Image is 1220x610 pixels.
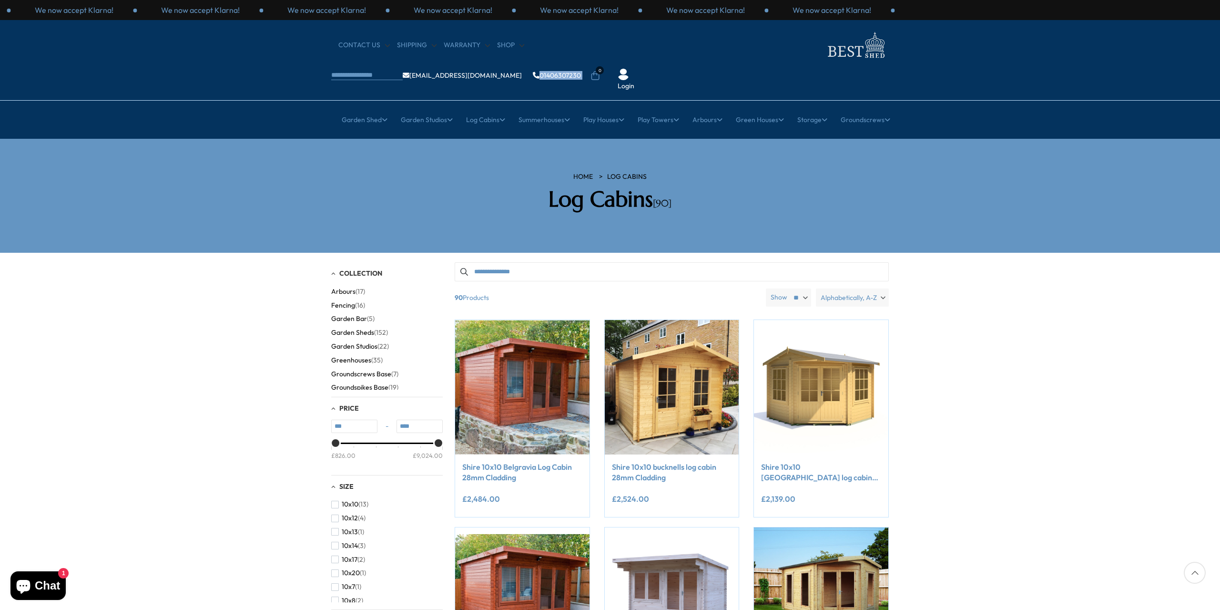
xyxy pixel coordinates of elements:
button: Greenhouses (35) [331,353,383,367]
a: Summerhouses [518,108,570,132]
a: Shire 10x10 bucknells log cabin 28mm Cladding [612,462,732,483]
button: Arbours (17) [331,285,365,299]
span: 10x14 [342,542,358,550]
b: 90 [455,289,463,307]
span: (16) [355,301,365,310]
label: Show [771,293,787,302]
span: (7) [391,370,398,378]
button: 10x14 [331,539,366,553]
button: 10x20 [331,566,366,580]
button: 10x13 [331,525,364,539]
a: Storage [797,108,827,132]
img: logo [822,30,889,61]
input: Min value [331,420,377,433]
h2: Log Cabins [474,186,746,212]
span: - [377,422,396,431]
a: Log Cabins [466,108,505,132]
a: Garden Shed [342,108,387,132]
img: Shire 10x10 Rochester log cabin 28mm logs - Best Shed [754,320,888,455]
span: 10x8 [342,597,356,605]
a: 01406307230 [533,72,581,79]
label: Alphabetically, A-Z [816,289,889,307]
span: Groundscrews Base [331,370,391,378]
div: Price [331,443,443,468]
button: 10x10 [331,497,368,511]
span: (4) [358,514,366,522]
span: Alphabetically, A-Z [821,289,877,307]
button: Fencing (16) [331,299,365,312]
span: Greenhouses [331,356,371,364]
div: £9,024.00 [413,451,443,459]
button: Groundscrews Base (7) [331,367,398,381]
span: (19) [388,383,398,392]
a: Green Houses [736,108,784,132]
button: Groundspikes Base (19) [331,381,398,394]
span: Collection [339,269,382,278]
div: 3 / 3 [390,5,516,15]
div: 3 / 3 [11,5,137,15]
span: (35) [371,356,383,364]
a: Groundscrews [841,108,890,132]
button: 10x12 [331,511,366,525]
span: Garden Studios [331,342,377,351]
span: 10x20 [342,569,360,577]
span: (22) [377,342,389,351]
p: We now accept Klarna! [35,5,113,15]
a: Play Houses [583,108,624,132]
p: We now accept Klarna! [414,5,492,15]
span: Arbours [331,288,356,296]
a: Login [618,82,634,91]
p: We now accept Klarna! [540,5,619,15]
div: 2 / 3 [264,5,390,15]
span: [90] [653,197,671,209]
input: Search products [455,262,889,281]
a: Garden Studios [401,108,453,132]
a: [EMAIL_ADDRESS][DOMAIN_NAME] [403,72,522,79]
a: 0 [590,71,600,81]
span: (2) [356,597,363,605]
a: Warranty [444,41,490,50]
button: Garden Bar (5) [331,312,375,326]
button: 10x17 [331,553,365,567]
a: HOME [573,172,593,182]
img: Shire 10x10 bucknells log cabin 28mm Cladding - Best Shed [605,320,739,455]
button: 10x7 [331,580,361,594]
span: Price [339,404,359,413]
ins: £2,484.00 [462,495,500,503]
img: User Icon [618,69,629,80]
span: (13) [358,500,368,508]
span: Garden Bar [331,315,367,323]
ins: £2,524.00 [612,495,649,503]
a: Shop [497,41,524,50]
span: Groundspikes Base [331,383,388,392]
p: We now accept Klarna! [793,5,871,15]
a: Play Towers [638,108,679,132]
a: Shire 10x10 Belgravia Log Cabin 28mm Cladding [462,462,582,483]
span: (2) [357,556,365,564]
span: 0 [596,66,604,74]
span: Fencing [331,301,355,310]
input: Max value [396,420,443,433]
a: CONTACT US [338,41,390,50]
div: 1 / 3 [516,5,642,15]
p: We now accept Klarna! [161,5,240,15]
span: 10x12 [342,514,358,522]
div: 1 / 3 [137,5,264,15]
span: Garden Sheds [331,329,374,337]
a: Log Cabins [607,172,647,182]
inbox-online-store-chat: Shopify online store chat [8,571,69,602]
button: Garden Sheds (152) [331,326,388,340]
span: (1) [358,528,364,536]
button: Garden Studios (22) [331,340,389,353]
span: Products [451,289,762,307]
span: (17) [356,288,365,296]
a: Shire 10x10 [GEOGRAPHIC_DATA] log cabin 28mm log cladding double doors [761,462,881,483]
span: 10x17 [342,556,357,564]
button: 10x8 [331,594,363,608]
span: (5) [367,315,375,323]
div: 2 / 3 [642,5,769,15]
p: We now accept Klarna! [287,5,366,15]
img: Shire 10x10 Belgravia Log Cabin 19mm Cladding - Best Shed [455,320,590,455]
span: (1) [355,583,361,591]
span: 10x10 [342,500,358,508]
